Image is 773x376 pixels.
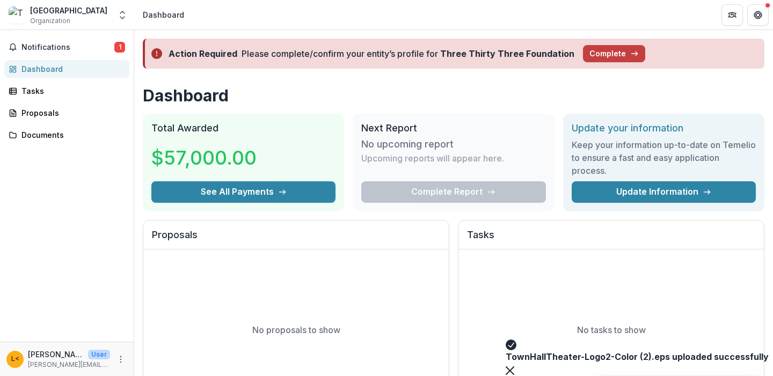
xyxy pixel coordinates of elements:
[572,122,756,134] h2: Update your information
[21,107,121,119] div: Proposals
[152,229,440,249] h2: Proposals
[9,6,26,24] img: Town Hall Theater
[88,350,110,359] p: User
[143,86,764,105] h1: Dashboard
[577,323,646,336] p: No tasks to show
[440,48,574,59] strong: Three Thirty Three Foundation
[21,63,121,75] div: Dashboard
[115,4,130,26] button: Open entity switcher
[4,39,129,56] button: Notifications1
[169,47,237,60] div: Action Required
[114,42,125,53] span: 1
[151,181,336,203] button: See All Payments
[28,360,110,370] p: [PERSON_NAME][EMAIL_ADDRESS][DOMAIN_NAME]
[143,9,184,20] div: Dashboard
[747,4,769,26] button: Get Help
[467,229,755,249] h2: Tasks
[11,356,19,363] div: Lisa Mitchell <lisa@townhalltheater.org>
[4,104,129,122] a: Proposals
[4,126,129,144] a: Documents
[114,353,127,366] button: More
[583,45,645,62] button: Complete
[361,152,504,165] p: Upcoming reports will appear here.
[572,138,756,177] h3: Keep your information up-to-date on Temelio to ensure a fast and easy application process.
[4,60,129,78] a: Dashboard
[21,129,121,141] div: Documents
[252,323,340,336] p: No proposals to show
[151,122,336,134] h2: Total Awarded
[28,349,84,360] p: [PERSON_NAME] <[PERSON_NAME][EMAIL_ADDRESS][DOMAIN_NAME]>
[361,122,545,134] h2: Next Report
[4,82,129,100] a: Tasks
[572,181,756,203] a: Update Information
[21,85,121,97] div: Tasks
[242,47,574,60] div: Please complete/confirm your entity’s profile for
[721,4,743,26] button: Partners
[138,7,188,23] nav: breadcrumb
[30,5,107,16] div: [GEOGRAPHIC_DATA]
[361,138,454,150] h3: No upcoming report
[21,43,114,52] span: Notifications
[151,143,257,172] h3: $57,000.00
[30,16,70,26] span: Organization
